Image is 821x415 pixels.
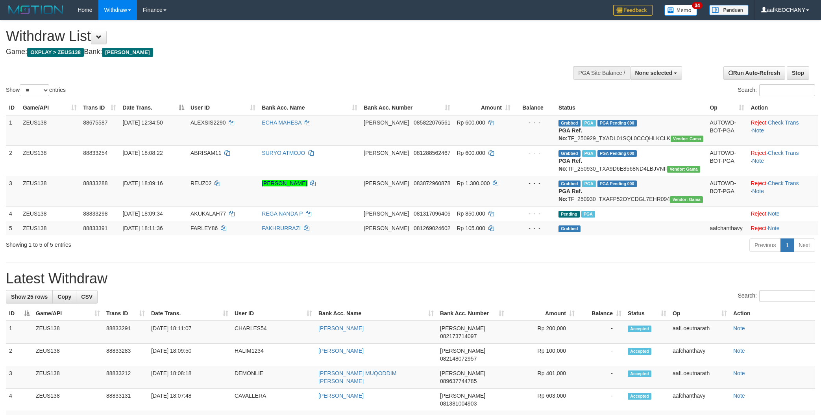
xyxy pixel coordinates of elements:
[759,290,815,302] input: Search:
[262,210,303,217] a: REGA NANDA P
[581,211,595,218] span: Marked by aafpengsreynich
[81,294,92,300] span: CSV
[578,366,625,389] td: -
[669,306,730,321] th: Op: activate to sort column ascending
[262,225,301,231] a: FAKHRURRAZI
[558,120,581,127] span: Grabbed
[667,166,700,173] span: Vendor URL: https://trx31.1velocity.biz
[440,333,477,339] span: Copy 082173714097 to clipboard
[768,225,780,231] a: Note
[733,348,745,354] a: Note
[318,325,364,331] a: [PERSON_NAME]
[76,290,98,303] a: CSV
[597,181,637,187] span: PGA Pending
[723,66,785,80] a: Run Auto-Refresh
[190,225,218,231] span: FARLEY86
[517,210,552,218] div: - - -
[752,127,764,134] a: Note
[33,344,103,366] td: ZEUS138
[787,66,809,80] a: Stop
[6,4,66,16] img: MOTION_logo.png
[190,210,226,217] span: AKUKALAH77
[440,378,477,384] span: Copy 089637744785 to clipboard
[671,136,704,142] span: Vendor URL: https://trx31.1velocity.biz
[517,179,552,187] div: - - -
[457,210,485,217] span: Rp 850.000
[558,211,580,218] span: Pending
[231,389,315,411] td: CAVALLERA
[573,66,630,80] div: PGA Site Balance /
[558,225,581,232] span: Grabbed
[122,210,163,217] span: [DATE] 18:09:34
[231,321,315,344] td: CHARLES54
[190,150,222,156] span: ABRISAM11
[262,119,301,126] a: ECHA MAHESA
[578,389,625,411] td: -
[613,5,653,16] img: Feedback.jpg
[706,115,747,146] td: AUTOWD-BOT-PGA
[103,306,148,321] th: Trans ID: activate to sort column ascending
[190,119,226,126] span: ALEXSIS2290
[6,48,540,56] h4: Game: Bank:
[6,221,20,235] td: 5
[578,344,625,366] td: -
[733,393,745,399] a: Note
[453,100,514,115] th: Amount: activate to sort column ascending
[414,210,450,217] span: Copy 081317096406 to clipboard
[20,206,80,221] td: ZEUS138
[669,344,730,366] td: aafchanthavy
[730,306,815,321] th: Action
[669,389,730,411] td: aafchanthavy
[578,321,625,344] td: -
[231,366,315,389] td: DEMONLIE
[20,221,80,235] td: ZEUS138
[83,119,107,126] span: 88675587
[555,145,707,176] td: TF_250930_TXA9D6E8568ND4LBJVNF
[555,176,707,206] td: TF_250930_TXAFP52OYCDGL7EHR094
[747,115,818,146] td: · ·
[440,393,485,399] span: [PERSON_NAME]
[440,355,477,362] span: Copy 082148072957 to clipboard
[752,188,764,194] a: Note
[6,271,815,287] h1: Latest Withdraw
[33,389,103,411] td: ZEUS138
[148,306,231,321] th: Date Trans.: activate to sort column ascending
[122,150,163,156] span: [DATE] 18:08:22
[6,115,20,146] td: 1
[414,225,450,231] span: Copy 081269024602 to clipboard
[517,149,552,157] div: - - -
[103,344,148,366] td: 88833283
[20,176,80,206] td: ZEUS138
[628,348,651,355] span: Accepted
[231,344,315,366] td: HALIM1234
[507,321,578,344] td: Rp 200,000
[751,225,766,231] a: Reject
[262,180,307,186] a: [PERSON_NAME]
[751,180,766,186] a: Reject
[83,210,107,217] span: 88833298
[122,225,163,231] span: [DATE] 18:11:36
[706,221,747,235] td: aafchanthavy
[364,119,409,126] span: [PERSON_NAME]
[558,158,582,172] b: PGA Ref. No:
[706,176,747,206] td: AUTOWD-BOT-PGA
[148,389,231,411] td: [DATE] 18:07:48
[148,321,231,344] td: [DATE] 18:11:07
[6,366,33,389] td: 3
[6,290,53,303] a: Show 25 rows
[780,238,794,252] a: 1
[582,120,596,127] span: Marked by aafpengsreynich
[457,119,485,126] span: Rp 600.000
[33,321,103,344] td: ZEUS138
[440,348,485,354] span: [PERSON_NAME]
[582,181,596,187] span: Marked by aafpengsreynich
[578,306,625,321] th: Balance: activate to sort column ascending
[83,150,107,156] span: 88833254
[231,306,315,321] th: User ID: activate to sort column ascending
[635,70,673,76] span: None selected
[738,290,815,302] label: Search:
[190,180,212,186] span: REUZ02
[148,344,231,366] td: [DATE] 18:09:50
[706,100,747,115] th: Op: activate to sort column ascending
[664,5,697,16] img: Button%20Memo.svg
